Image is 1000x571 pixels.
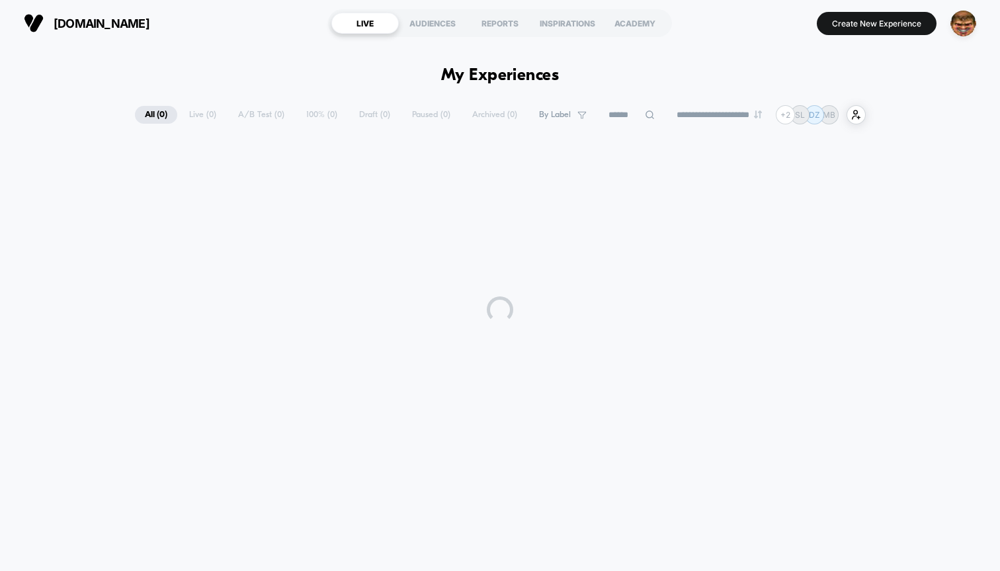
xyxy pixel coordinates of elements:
div: INSPIRATIONS [534,13,601,34]
button: ppic [946,10,980,37]
button: Create New Experience [817,12,937,35]
span: [DOMAIN_NAME] [54,17,149,30]
img: Visually logo [24,13,44,33]
p: MB [823,110,835,120]
button: [DOMAIN_NAME] [20,13,153,34]
div: LIVE [331,13,399,34]
div: + 2 [776,105,795,124]
img: ppic [950,11,976,36]
div: ACADEMY [601,13,669,34]
div: REPORTS [466,13,534,34]
p: SL [795,110,805,120]
span: By Label [539,110,571,120]
span: All ( 0 ) [135,106,177,124]
p: DZ [809,110,820,120]
div: AUDIENCES [399,13,466,34]
h1: My Experiences [441,66,560,85]
img: end [754,110,762,118]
